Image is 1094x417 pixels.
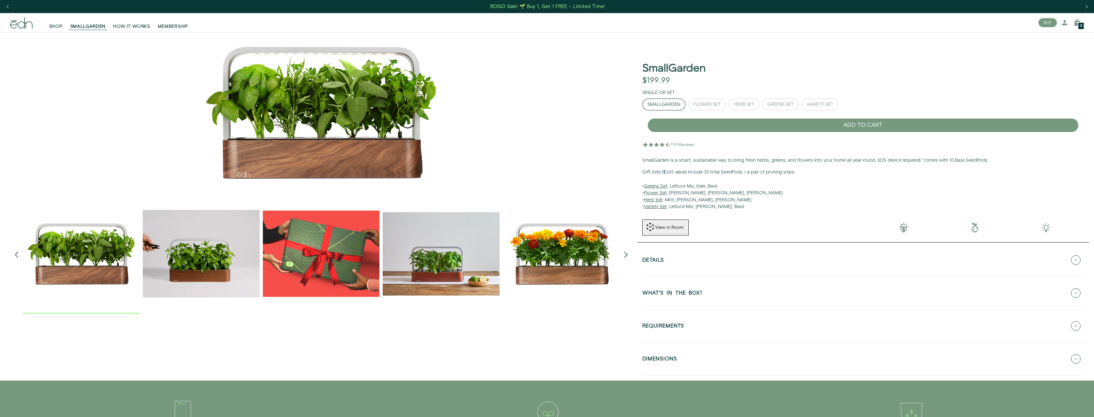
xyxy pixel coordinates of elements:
[647,102,680,107] div: SmallGarden
[762,98,799,111] button: Greens Set
[49,23,63,30] span: SHOP
[158,23,188,30] span: MEMBERSHIP
[503,195,619,312] img: edn-smallgarden-marigold-hero-SLV-2000px_1024x.png
[642,356,677,364] h5: DIMENSIONS
[642,98,685,111] button: SmallGarden
[1080,24,1082,28] span: 0
[10,32,632,192] img: Official-EDN-SMALLGARDEN-HERB-HERO-SLV-2000px_4096x.png
[807,102,833,107] div: Variety Set
[619,248,632,261] i: Next slide
[383,195,499,312] img: edn-smallgarden-mixed-herbs-table-product-2000px_1024x.jpg
[642,249,1084,271] button: Details
[154,16,192,30] a: MEMBERSHIP
[263,195,379,312] img: EMAILS_-_Holiday_21_PT1_28_9986b34a-7908-4121-b1c1-9595d1e43abe_1024x.png
[642,157,1084,164] p: SmallGarden is a smart, sustainable way to bring fresh herbs, greens, and flowers into your home ...
[1011,223,1082,232] img: edn-smallgarden-tech.png
[642,169,795,175] b: Gift Sets ($265 value) Include 30 total SeedPods + a pair of pruning snips:
[383,195,499,313] div: 4 / 6
[642,290,702,298] h5: WHAT'S IN THE BOX?
[642,315,1084,337] button: REQUIREMENTS
[23,195,140,313] div: 1 / 6
[143,195,259,313] div: 2 / 6
[490,2,606,12] a: BOGO Sale! 🌱 Buy 1, Get 1 FREE – Limited Time!
[693,102,721,107] div: Flower Set
[734,102,754,107] div: Herb Set
[767,102,794,107] div: Greens Set
[1045,398,1088,414] iframe: Opens a widget where you can find more information
[642,76,670,85] div: $199.99
[45,16,66,30] a: SHOP
[642,282,1084,304] button: WHAT'S IN THE BOX?
[868,223,939,232] img: 001-light-bulb.png
[939,223,1011,232] img: green-earth.png
[642,220,689,236] button: View in Room
[729,98,760,111] button: Herb Set
[644,197,662,203] u: Herb Set
[10,248,23,261] i: Previous slide
[503,195,619,313] div: 5 / 6
[113,23,150,30] span: HOW IT WORKS
[642,323,684,331] h5: REQUIREMENTS
[644,190,667,196] u: Flower Set
[647,118,1079,132] button: ADD TO CART
[642,138,695,151] img: 4.5 star rating
[490,3,605,10] div: BOGO Sale! 🌱 Buy 1, Get 1 FREE – Limited Time!
[263,195,379,313] div: 3 / 6
[801,98,838,111] button: Variety Set
[642,348,1084,370] button: DIMENSIONS
[642,89,675,96] label: Single or Set
[143,195,259,312] img: edn-trim-basil.2021-09-07_14_55_24_1024x.gif
[644,183,667,189] u: Greens Set
[642,169,1084,211] p: • : Lettuce Mix, Kale, Basil • : [PERSON_NAME], [PERSON_NAME], [PERSON_NAME] • : Mint, [PERSON_NA...
[688,98,726,111] button: Flower Set
[642,63,706,74] h1: SmallGarden
[642,258,664,265] h5: Details
[644,204,667,210] u: Variety Set
[1038,18,1057,27] button: BUY
[109,16,154,30] a: HOW IT WORKS
[654,224,685,231] div: View in Room
[23,195,140,312] img: Official-EDN-SMALLGARDEN-HERB-HERO-SLV-2000px_1024x.png
[10,32,632,192] div: 1 / 6
[70,23,106,30] span: SMALLGARDEN
[66,16,110,30] a: SMALLGARDEN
